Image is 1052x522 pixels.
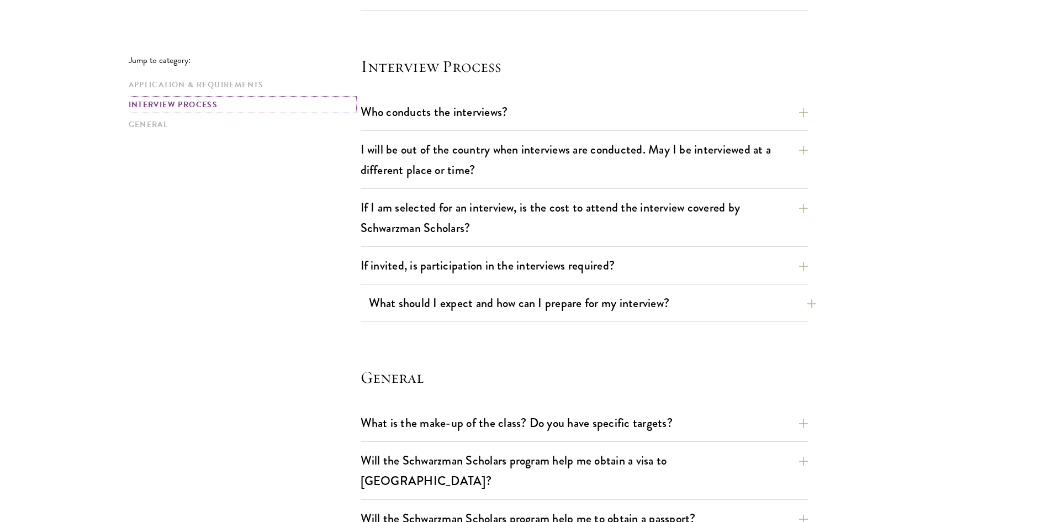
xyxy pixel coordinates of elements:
button: I will be out of the country when interviews are conducted. May I be interviewed at a different p... [361,137,808,182]
button: What is the make-up of the class? Do you have specific targets? [361,410,808,435]
a: Application & Requirements [129,79,354,91]
button: If I am selected for an interview, is the cost to attend the interview covered by Schwarzman Scho... [361,195,808,240]
a: Interview Process [129,99,354,110]
button: Who conducts the interviews? [361,99,808,124]
h4: Interview Process [361,55,808,77]
h4: General [361,366,808,388]
button: What should I expect and how can I prepare for my interview? [369,291,816,315]
a: General [129,119,354,130]
button: If invited, is participation in the interviews required? [361,253,808,278]
p: Jump to category: [129,55,361,65]
button: Will the Schwarzman Scholars program help me obtain a visa to [GEOGRAPHIC_DATA]? [361,448,808,493]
